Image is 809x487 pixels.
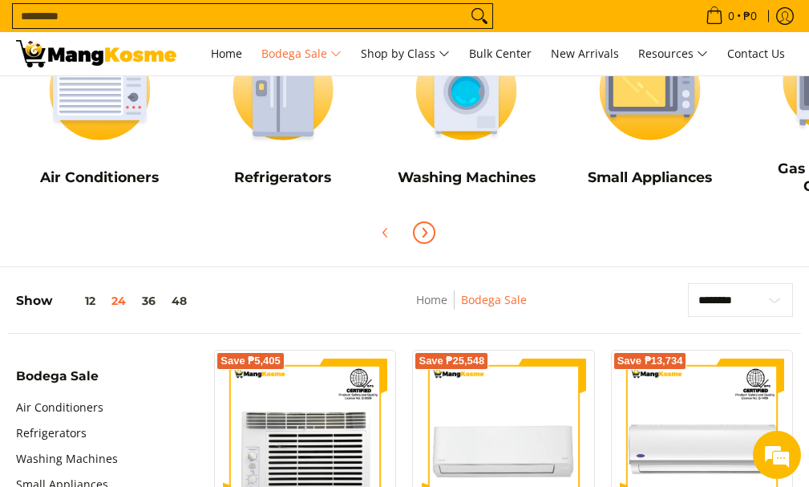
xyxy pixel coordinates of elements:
button: Search [467,4,492,28]
a: Contact Us [719,32,793,75]
button: 12 [53,294,103,307]
img: Air Conditioners [16,27,184,152]
span: New Arrivals [551,46,619,61]
nav: Breadcrumbs [342,290,601,327]
button: 48 [164,294,195,307]
button: 24 [103,294,134,307]
a: Air Conditioners Air Conditioners [16,27,184,198]
h5: Small Appliances [566,168,734,186]
span: ₱0 [741,10,759,22]
img: Refrigerators [200,27,367,152]
img: Small Appliances [566,27,734,152]
a: Home [416,292,447,307]
img: Washing Machines [382,27,550,152]
span: Shop by Class [361,44,450,64]
img: Bodega Sale l Mang Kosme: Cost-Efficient &amp; Quality Home Appliances [16,40,176,67]
button: Previous [368,215,403,250]
a: New Arrivals [543,32,627,75]
a: Bodega Sale [461,292,527,307]
a: Refrigerators Refrigerators [200,27,367,198]
button: Next [407,215,442,250]
a: Resources [630,32,716,75]
span: 0 [726,10,737,22]
span: Save ₱25,548 [419,356,484,366]
span: Save ₱13,734 [617,356,683,366]
h5: Show [16,293,195,308]
span: Bodega Sale [261,44,342,64]
a: Small Appliances Small Appliances [566,27,734,198]
span: Bulk Center [469,46,532,61]
a: Washing Machines Washing Machines [382,27,550,198]
a: Bulk Center [461,32,540,75]
span: Home [211,46,242,61]
span: Contact Us [727,46,785,61]
summary: Open [16,370,99,395]
span: • [701,7,762,25]
span: Save ₱5,405 [220,356,281,366]
h5: Refrigerators [200,168,367,186]
h5: Air Conditioners [16,168,184,186]
h5: Washing Machines [382,168,550,186]
span: Bodega Sale [16,370,99,383]
a: Refrigerators [16,420,87,446]
a: Home [203,32,250,75]
a: Air Conditioners [16,395,103,420]
button: 36 [134,294,164,307]
span: Resources [638,44,708,64]
a: Washing Machines [16,446,118,472]
nav: Main Menu [192,32,793,75]
a: Bodega Sale [253,32,350,75]
a: Shop by Class [353,32,458,75]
